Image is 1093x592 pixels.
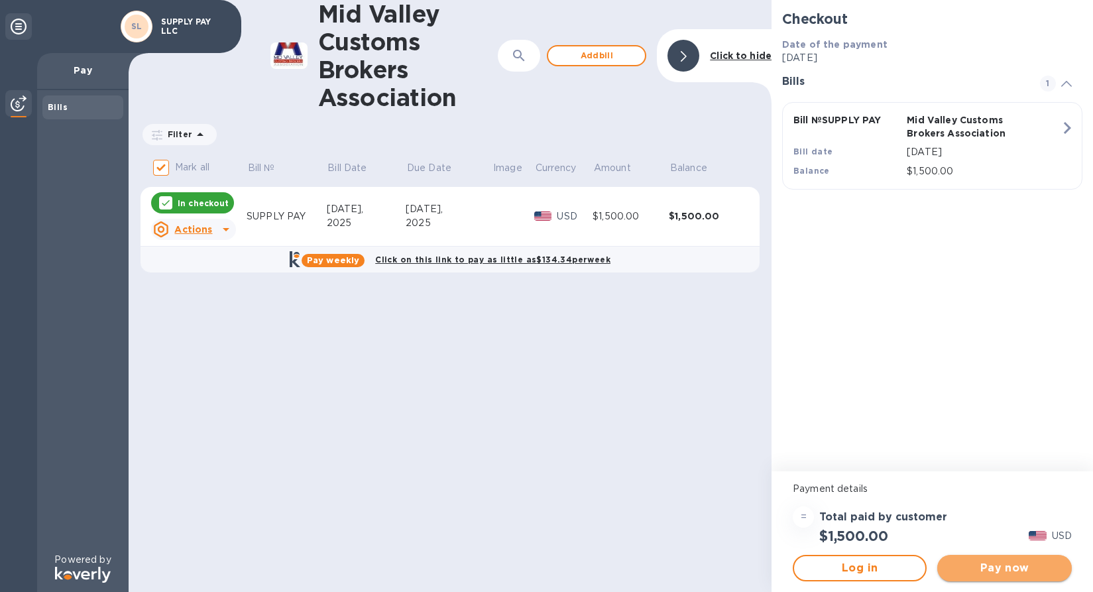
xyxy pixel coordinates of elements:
div: $1,500.00 [593,209,669,223]
b: Balance [793,166,830,176]
p: Currency [536,161,577,175]
span: 1 [1040,76,1056,91]
div: 2025 [327,216,406,230]
p: Filter [162,129,192,140]
p: $1,500.00 [907,164,1061,178]
h2: $1,500.00 [819,528,888,544]
span: Pay now [948,560,1061,576]
b: Pay weekly [307,255,359,265]
p: Amount [594,161,631,175]
img: Logo [55,567,111,583]
div: [DATE], [327,202,406,216]
p: USD [557,209,593,223]
button: Pay now [937,555,1071,581]
p: Bill Date [327,161,367,175]
span: Add bill [559,48,634,64]
p: Image [493,161,522,175]
p: Balance [670,161,707,175]
h3: Total paid by customer [819,511,947,524]
button: Bill №SUPPLY PAYMid Valley Customs Brokers AssociationBill date[DATE]Balance$1,500.00 [782,102,1082,190]
span: Log in [805,560,915,576]
p: Mid Valley Customs Brokers Association [907,113,1015,140]
div: 2025 [406,216,492,230]
p: Mark all [175,160,209,174]
button: Log in [793,555,927,581]
p: Bill № [248,161,275,175]
p: Payment details [793,482,1072,496]
span: Balance [670,161,724,175]
h2: Checkout [782,11,1082,27]
div: [DATE], [406,202,492,216]
p: In checkout [178,198,229,209]
p: Pay [48,64,118,77]
b: Click on this link to pay as little as $134.34 per week [375,255,610,265]
img: USD [1029,531,1047,540]
div: $1,500.00 [669,209,745,223]
h3: Bills [782,76,1024,88]
b: Bills [48,102,68,112]
span: Amount [594,161,648,175]
p: USD [1052,529,1072,543]
p: [DATE] [782,51,1082,65]
b: Date of the payment [782,39,888,50]
b: Click to hide [710,50,772,61]
p: Bill № SUPPLY PAY [793,113,901,127]
b: Bill date [793,147,833,156]
p: [DATE] [907,145,1061,159]
span: Bill № [248,161,292,175]
div: = [793,506,814,528]
p: Powered by [54,553,111,567]
img: USD [534,211,552,221]
span: Due Date [407,161,469,175]
p: Due Date [407,161,451,175]
div: SUPPLY PAY [247,209,327,223]
span: Bill Date [327,161,384,175]
p: SUPPLY PAY LLC [161,17,227,36]
b: SL [131,21,143,31]
u: Actions [174,224,212,235]
button: Addbill [547,45,646,66]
